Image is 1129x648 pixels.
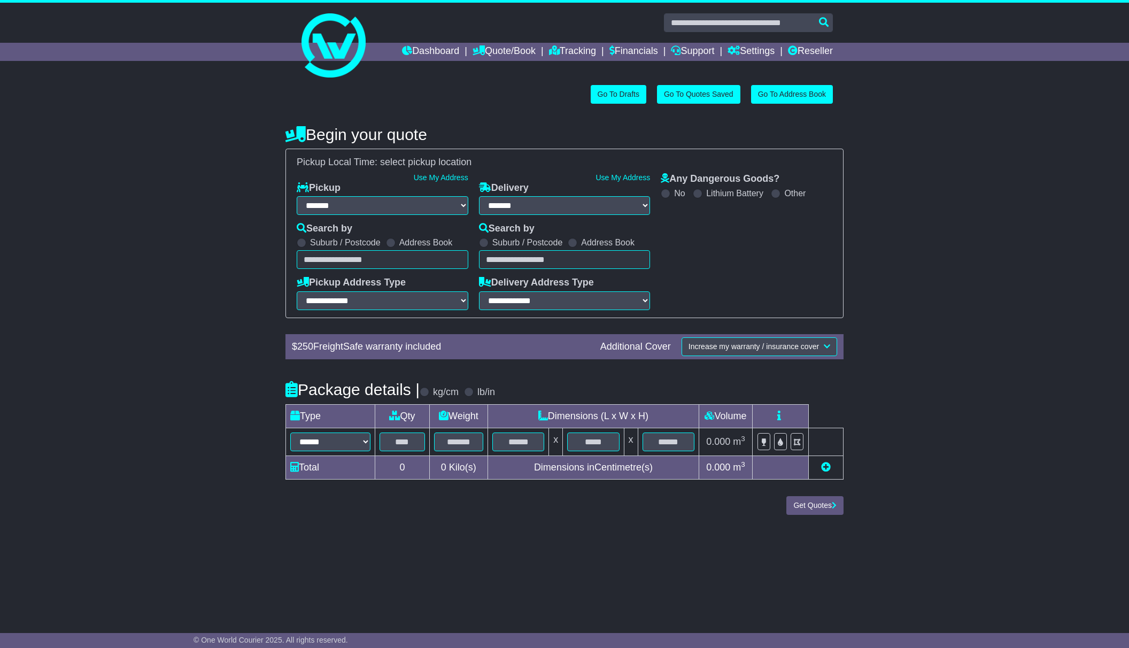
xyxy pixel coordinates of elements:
button: Increase my warranty / insurance cover [682,337,837,356]
label: Other [784,188,806,198]
td: Dimensions in Centimetre(s) [488,456,699,479]
a: Financials [609,43,658,61]
span: © One World Courier 2025. All rights reserved. [194,636,348,644]
label: Suburb / Postcode [310,237,381,248]
span: Increase my warranty / insurance cover [689,342,819,351]
label: Any Dangerous Goods? [661,173,779,185]
a: Quote/Book [473,43,536,61]
sup: 3 [741,435,745,443]
label: Search by [479,223,535,235]
button: Get Quotes [786,496,844,515]
td: x [549,428,563,456]
span: 250 [297,341,313,352]
sup: 3 [741,460,745,468]
td: Volume [699,404,752,428]
label: Address Book [399,237,453,248]
h4: Begin your quote [285,126,844,143]
a: Go To Quotes Saved [657,85,740,104]
h4: Package details | [285,381,420,398]
a: Use My Address [414,173,468,182]
a: Go To Address Book [751,85,833,104]
td: Type [286,404,375,428]
a: Add new item [821,462,831,473]
td: Dimensions (L x W x H) [488,404,699,428]
a: Tracking [549,43,596,61]
label: Delivery [479,182,529,194]
label: Search by [297,223,352,235]
a: Reseller [788,43,833,61]
span: m [733,462,745,473]
label: lb/in [477,387,495,398]
label: Suburb / Postcode [492,237,563,248]
td: Kilo(s) [429,456,488,479]
div: $ FreightSafe warranty included [287,341,595,353]
a: Settings [728,43,775,61]
td: Total [286,456,375,479]
td: 0 [375,456,430,479]
span: m [733,436,745,447]
div: Pickup Local Time: [291,157,838,168]
a: Support [671,43,714,61]
span: 0.000 [706,462,730,473]
a: Go To Drafts [591,85,646,104]
label: No [674,188,685,198]
span: 0.000 [706,436,730,447]
td: Qty [375,404,430,428]
label: Delivery Address Type [479,277,594,289]
label: Lithium Battery [706,188,763,198]
label: Pickup [297,182,341,194]
a: Dashboard [402,43,459,61]
span: 0 [441,462,446,473]
a: Use My Address [596,173,650,182]
label: Address Book [581,237,635,248]
span: select pickup location [380,157,471,167]
label: Pickup Address Type [297,277,406,289]
label: kg/cm [433,387,459,398]
td: Weight [429,404,488,428]
div: Additional Cover [595,341,676,353]
td: x [624,428,638,456]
